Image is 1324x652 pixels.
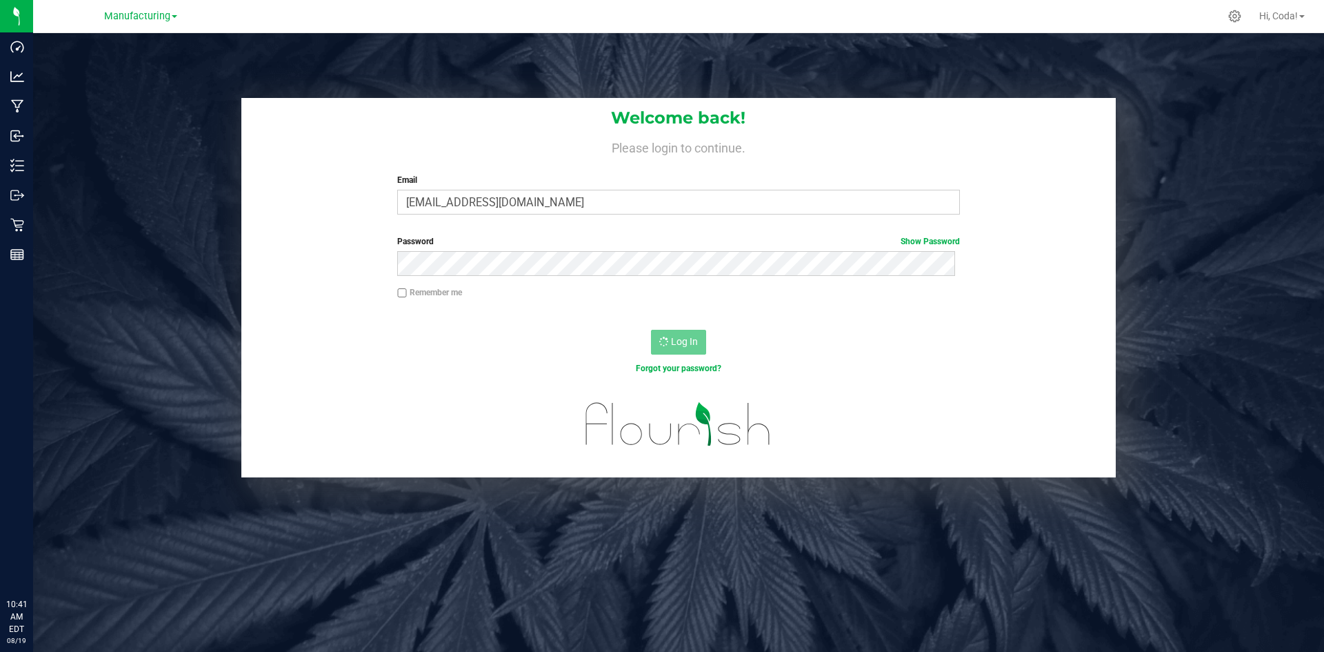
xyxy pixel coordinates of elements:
[671,336,698,347] span: Log In
[1259,10,1298,21] span: Hi, Coda!
[6,635,27,646] p: 08/19
[10,248,24,261] inline-svg: Reports
[104,10,170,22] span: Manufacturing
[651,330,706,355] button: Log In
[397,286,462,299] label: Remember me
[901,237,960,246] a: Show Password
[397,237,434,246] span: Password
[10,188,24,202] inline-svg: Outbound
[10,129,24,143] inline-svg: Inbound
[397,174,959,186] label: Email
[397,288,407,298] input: Remember me
[10,40,24,54] inline-svg: Dashboard
[636,364,721,373] a: Forgot your password?
[10,159,24,172] inline-svg: Inventory
[10,99,24,113] inline-svg: Manufacturing
[6,598,27,635] p: 10:41 AM EDT
[1226,10,1243,23] div: Manage settings
[241,109,1116,127] h1: Welcome back!
[241,138,1116,155] h4: Please login to continue.
[10,70,24,83] inline-svg: Analytics
[569,389,788,460] img: flourish_logo.svg
[10,218,24,232] inline-svg: Retail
